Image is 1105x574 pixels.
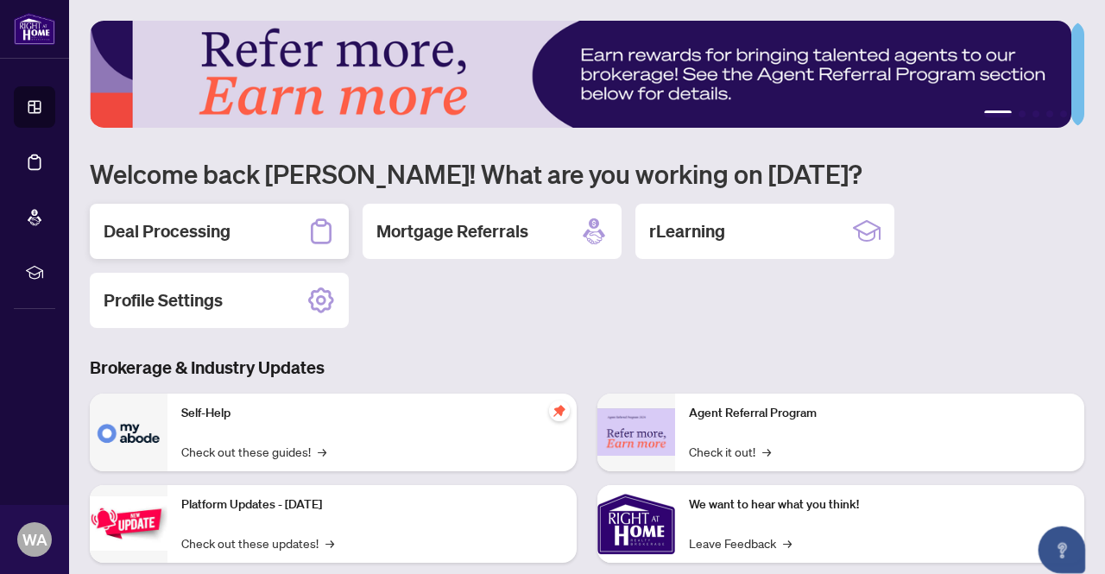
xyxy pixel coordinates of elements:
img: We want to hear what you think! [597,485,675,563]
button: 1 [984,110,1012,117]
h2: Deal Processing [104,219,230,243]
p: We want to hear what you think! [689,495,1070,514]
button: Open asap [1036,514,1088,565]
button: 5 [1060,110,1067,117]
a: Check out these updates!→ [181,533,334,552]
img: Platform Updates - July 21, 2025 [90,496,167,551]
h2: Mortgage Referrals [376,219,528,243]
img: Slide 0 [90,21,1071,128]
span: → [762,442,771,461]
img: logo [14,13,55,45]
span: → [318,442,326,461]
p: Agent Referral Program [689,404,1070,423]
p: Self-Help [181,404,563,423]
span: → [325,533,334,552]
button: 4 [1046,110,1053,117]
img: Self-Help [90,394,167,471]
p: Platform Updates - [DATE] [181,495,563,514]
span: WA [22,527,47,552]
img: Agent Referral Program [597,408,675,456]
h1: Welcome back [PERSON_NAME]! What are you working on [DATE]? [90,157,1084,190]
span: pushpin [549,401,570,421]
h2: rLearning [649,219,725,243]
h3: Brokerage & Industry Updates [90,356,1084,380]
button: 2 [1019,110,1026,117]
span: → [783,533,792,552]
a: Check it out!→ [689,442,771,461]
button: 3 [1032,110,1039,117]
h2: Profile Settings [104,288,223,312]
a: Check out these guides!→ [181,442,326,461]
a: Leave Feedback→ [689,533,792,552]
